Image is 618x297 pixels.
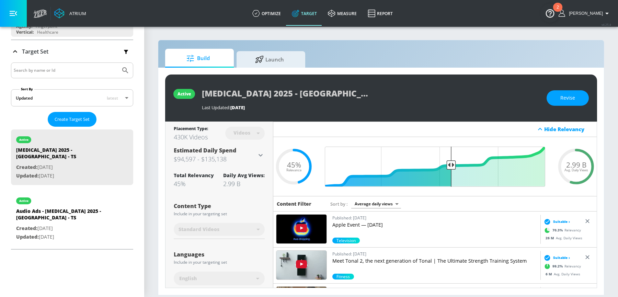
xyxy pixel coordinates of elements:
[332,214,538,221] p: Published: [DATE]
[273,122,597,137] div: Hide Relevancy
[11,191,133,246] div: activeAudio Ads - [MEDICAL_DATA] 2025 - [GEOGRAPHIC_DATA] - TSCreated:[DATE]Updated:[DATE]
[11,40,133,63] div: Target Set
[19,199,28,203] div: active
[16,225,37,231] span: Created:
[332,286,538,294] p: Published: [DATE]
[542,254,570,261] div: Suitable ›
[107,95,118,101] span: latest
[552,228,564,233] span: 70.3 %
[351,199,401,208] div: Average daily views
[546,272,554,276] span: 6 M
[542,218,570,225] div: Suitable ›
[247,1,286,26] a: optimize
[332,250,538,258] p: Published: [DATE]
[174,126,208,133] div: Placement Type:
[174,260,265,264] div: Include in your targeting set
[11,62,133,249] div: Target Set
[286,168,301,172] span: Relevance
[16,147,112,163] div: [MEDICAL_DATA] 2025 - [GEOGRAPHIC_DATA] - TS
[322,1,362,26] a: measure
[559,9,611,18] button: [PERSON_NAME]
[332,250,538,274] a: Published: [DATE]Meet Tonal 2, the next generation of Tonal | The Ultimate Strength Training System
[540,3,560,23] button: Open Resource Center, 2 new notifications
[11,127,133,249] nav: list of Target Set
[174,180,214,188] div: 45%
[230,104,245,111] span: [DATE]
[16,29,34,35] div: Vertical:
[553,255,570,260] span: Suitable ›
[16,95,33,101] div: Updated
[20,87,34,91] label: Sort By
[332,238,360,243] span: Television
[11,129,133,185] div: active[MEDICAL_DATA] 2025 - [GEOGRAPHIC_DATA] - TSCreated:[DATE]Updated:[DATE]
[602,23,611,26] span: v 4.25.4
[202,104,540,111] div: Last Updated:
[223,180,265,188] div: 2.99 B
[552,264,564,269] span: 99.2 %
[332,258,538,264] p: Meet Tonal 2, the next generation of Tonal | The Ultimate Strength Training System
[178,91,191,97] div: active
[332,214,538,238] a: Published: [DATE]Apple Event — [DATE]
[542,272,580,277] div: Avg. Daily Views
[332,274,354,279] span: Fitness
[16,233,112,241] p: [DATE]
[277,201,311,207] h6: Content Filter
[287,161,301,169] span: 45%
[332,274,354,279] div: 99.2%
[174,154,256,164] h3: $94,597 - $135,138
[286,1,322,26] a: Target
[223,172,265,179] div: Daily Avg Views:
[174,212,265,216] div: Include in your targeting set
[553,219,570,224] span: Suitable ›
[544,126,593,133] div: Hide Relevancy
[362,1,398,26] a: Report
[174,272,265,285] div: English
[566,11,603,16] span: login as: sharon.kwong@zefr.com
[179,275,197,282] span: English
[48,112,96,127] button: Create Target Set
[19,138,28,141] div: active
[330,201,348,207] span: Sort by
[546,236,556,240] span: 26 M
[321,147,549,187] input: Final Threshold
[54,8,86,19] a: Atrium
[16,224,112,233] p: [DATE]
[16,164,37,170] span: Created:
[542,225,581,236] div: Relevancy
[22,48,48,55] p: Target Set
[174,147,265,164] div: Estimated Daily Spend$94,597 - $135,138
[172,50,224,67] span: Build
[542,261,581,272] div: Relevancy
[243,51,296,68] span: Launch
[557,7,559,16] div: 2
[566,161,586,169] span: 2.99 B
[547,90,589,106] button: Revise
[16,208,112,224] div: Audio Ads - [MEDICAL_DATA] 2025 - [GEOGRAPHIC_DATA] - TS
[16,163,112,172] p: [DATE]
[16,172,39,179] span: Updated:
[564,168,588,172] span: Avg. Daily Views
[55,115,90,123] span: Create Target Set
[560,94,575,102] span: Revise
[179,226,219,233] span: Standard Videos
[14,66,118,75] input: Search by name or Id
[276,215,327,243] img: H3KnMyojEQU
[332,238,360,243] div: 70.3%
[174,172,214,179] div: Total Relevancy
[276,251,327,279] img: LgGyzpfMhbU
[67,10,86,16] div: Atrium
[174,203,265,209] div: Content Type
[37,29,58,35] div: Healthcare
[16,233,39,240] span: Updated:
[16,172,112,180] p: [DATE]
[174,147,236,154] span: Estimated Daily Spend
[230,130,254,136] div: Videos
[174,133,208,141] div: 430K Videos
[332,221,538,228] p: Apple Event — [DATE]
[174,252,265,257] div: Languages
[542,236,582,241] div: Avg. Daily Views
